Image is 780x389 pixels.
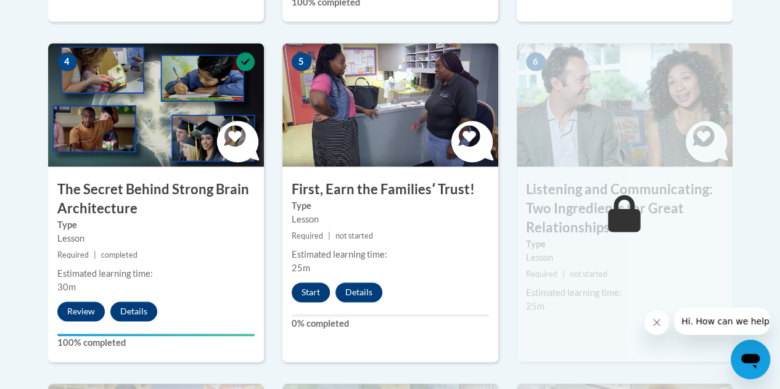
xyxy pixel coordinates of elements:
[526,251,723,264] div: Lesson
[526,286,723,300] div: Estimated learning time:
[292,317,489,330] label: 0% completed
[644,310,669,335] iframe: Close message
[57,301,105,321] button: Review
[57,334,255,336] div: Your progress
[517,43,733,166] img: Course Image
[292,282,330,302] button: Start
[562,269,565,279] span: |
[282,43,498,166] img: Course Image
[101,250,138,260] span: completed
[526,237,723,251] label: Type
[48,180,264,218] h3: The Secret Behind Strong Brain Architecture
[57,232,255,245] div: Lesson
[526,52,546,71] span: 6
[731,340,770,379] iframe: Button to launch messaging window
[292,231,323,240] span: Required
[335,282,382,302] button: Details
[57,267,255,280] div: Estimated learning time:
[292,52,311,71] span: 5
[48,43,264,166] img: Course Image
[110,301,157,321] button: Details
[57,282,76,292] span: 30m
[526,301,544,311] span: 25m
[57,52,77,71] span: 4
[328,231,330,240] span: |
[94,250,96,260] span: |
[335,231,373,240] span: not started
[57,218,255,232] label: Type
[292,248,489,261] div: Estimated learning time:
[517,180,733,237] h3: Listening and Communicating: Two Ingredients for Great Relationships
[292,199,489,213] label: Type
[282,180,498,199] h3: First, Earn the Familiesʹ Trust!
[674,308,770,335] iframe: Message from company
[57,250,89,260] span: Required
[292,263,310,273] span: 25m
[526,269,557,279] span: Required
[57,336,255,350] label: 100% completed
[292,213,489,226] div: Lesson
[570,269,607,279] span: not started
[7,9,100,18] span: Hi. How can we help?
